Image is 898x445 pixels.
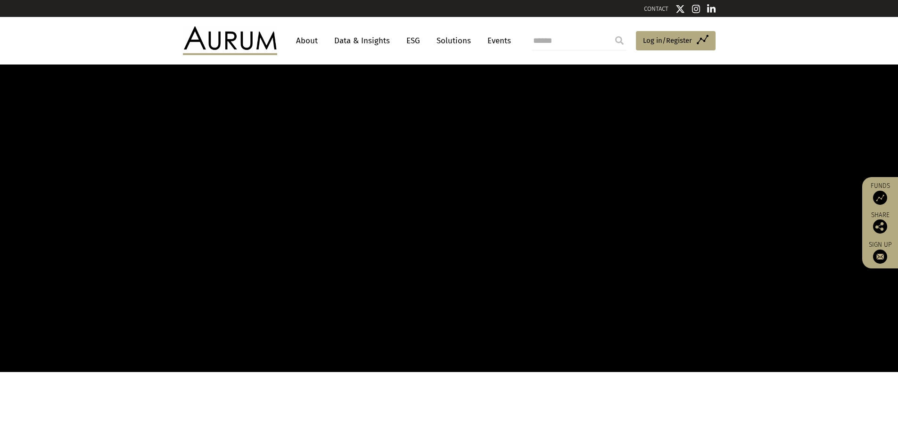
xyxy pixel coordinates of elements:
[432,32,476,49] a: Solutions
[867,241,893,264] a: Sign up
[873,191,887,205] img: Access Funds
[636,31,716,51] a: Log in/Register
[867,212,893,234] div: Share
[610,31,629,50] input: Submit
[707,4,716,14] img: Linkedin icon
[692,4,700,14] img: Instagram icon
[291,32,322,49] a: About
[643,35,692,46] span: Log in/Register
[873,219,887,234] img: Share this post
[402,32,425,49] a: ESG
[183,26,277,55] img: Aurum
[873,250,887,264] img: Sign up to our newsletter
[483,32,511,49] a: Events
[867,182,893,205] a: Funds
[644,5,668,12] a: CONTACT
[676,4,685,14] img: Twitter icon
[330,32,395,49] a: Data & Insights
